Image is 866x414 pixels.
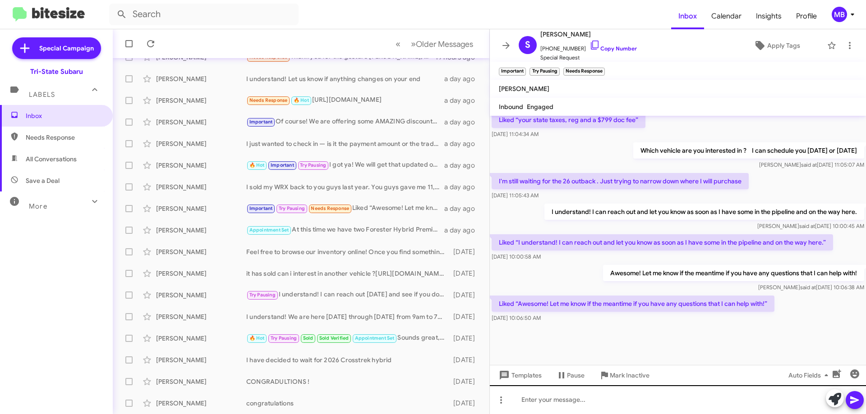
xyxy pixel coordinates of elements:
[449,291,482,300] div: [DATE]
[246,290,449,300] div: I understand! I can reach out [DATE] and see if you do still have it and if so what day and time ...
[249,335,265,341] span: 🔥 Hot
[444,96,482,105] div: a day ago
[444,139,482,148] div: a day ago
[156,139,246,148] div: [PERSON_NAME]
[416,39,473,49] span: Older Messages
[249,119,273,125] span: Important
[156,247,246,256] div: [PERSON_NAME]
[592,367,657,383] button: Mark Inactive
[527,103,553,111] span: Engaged
[405,35,479,53] button: Next
[492,253,541,260] span: [DATE] 10:00:58 AM
[449,377,482,386] div: [DATE]
[271,335,297,341] span: Try Pausing
[390,35,406,53] button: Previous
[246,74,444,83] div: I understand! Let us know if anything changes on your end
[444,182,482,191] div: a day ago
[294,97,309,103] span: 🔥 Hot
[246,377,449,386] div: CONGRADULTIONS !
[492,192,539,199] span: [DATE] 11:05:43 AM
[603,265,864,281] p: Awesome! Let me know if the meantime if you have any questions that I can help with!
[246,182,444,191] div: I sold my WRX back to you guys last year. You guys gave me 11,000 for it and then turned around a...
[444,204,482,213] div: a day ago
[246,139,444,148] div: I just wanted to check in — is it the payment amount or the trade-in value that’s been holding th...
[246,333,449,343] div: Sounds great, thank you!
[449,355,482,364] div: [DATE]
[449,334,482,343] div: [DATE]
[249,292,276,298] span: Try Pausing
[396,38,401,50] span: «
[249,97,288,103] span: Needs Response
[540,40,637,53] span: [PHONE_NUMBER]
[29,202,47,210] span: More
[788,367,832,383] span: Auto Fields
[549,367,592,383] button: Pause
[444,226,482,235] div: a day ago
[444,161,482,170] div: a day ago
[156,355,246,364] div: [PERSON_NAME]
[156,399,246,408] div: [PERSON_NAME]
[249,162,265,168] span: 🔥 Hot
[156,118,246,127] div: [PERSON_NAME]
[271,162,294,168] span: Important
[156,161,246,170] div: [PERSON_NAME]
[540,29,637,40] span: [PERSON_NAME]
[249,227,289,233] span: Appointment Set
[540,53,637,62] span: Special Request
[246,225,444,235] div: At this time we have two Forester Hybrid Premium here. Did you want to set up a time to stop in a...
[355,335,395,341] span: Appointment Set
[30,67,83,76] div: Tri-State Subaru
[26,133,102,142] span: Needs Response
[704,3,749,29] span: Calendar
[563,68,605,76] small: Needs Response
[499,68,526,76] small: Important
[544,204,864,220] p: I understand! I can reach out and let you know as soon as I have some in the pipeline and on the ...
[39,44,94,53] span: Special Campaign
[156,204,246,213] div: [PERSON_NAME]
[633,142,864,159] p: Which vehicle are you interested in ? I can schedule you [DATE] or [DATE]
[391,35,479,53] nav: Page navigation example
[246,312,449,321] div: I understand! We are here [DATE] through [DATE] from 9am to 7pm and then [DATE] we are here from ...
[749,3,789,29] a: Insights
[492,112,645,128] p: Liked “your state taxes, reg and a $799 doc fee”
[449,269,482,278] div: [DATE]
[671,3,704,29] a: Inbox
[303,335,313,341] span: Sold
[610,367,649,383] span: Mark Inactive
[730,37,823,54] button: Apply Tags
[246,399,449,408] div: congratulations
[789,3,824,29] a: Profile
[824,7,856,22] button: MB
[156,291,246,300] div: [PERSON_NAME]
[156,226,246,235] div: [PERSON_NAME]
[26,155,77,164] span: All Conversations
[767,37,800,54] span: Apply Tags
[590,45,637,52] a: Copy Number
[12,37,101,59] a: Special Campaign
[757,223,864,229] span: [PERSON_NAME] [DATE] 10:00:45 AM
[492,173,749,189] p: I'm still waiting for the 26 outback . Just trying to narrow down where I will purchase
[26,176,60,185] span: Save a Deal
[246,117,444,127] div: Of course! We are offering some AMAZING discounts on our new inventory. The Forester's we are off...
[499,85,549,93] span: [PERSON_NAME]
[311,205,349,211] span: Needs Response
[525,38,530,52] span: S
[156,334,246,343] div: [PERSON_NAME]
[246,203,444,214] div: Liked “Awesome! Let me know if the meantime if you have any questions that I can help with!”
[492,296,774,312] p: Liked “Awesome! Let me know if the meantime if you have any questions that I can help with!”
[156,96,246,105] div: [PERSON_NAME]
[759,161,864,168] span: [PERSON_NAME] [DATE] 11:05:07 AM
[449,399,482,408] div: [DATE]
[832,7,847,22] div: MB
[109,4,299,25] input: Search
[246,95,444,105] div: [URL][DOMAIN_NAME]
[801,161,817,168] span: said at
[758,284,864,291] span: [PERSON_NAME] [DATE] 10:06:38 AM
[156,312,246,321] div: [PERSON_NAME]
[449,247,482,256] div: [DATE]
[492,234,833,250] p: Liked “I understand! I can reach out and let you know as soon as I have some in the pipeline and ...
[567,367,585,383] span: Pause
[300,162,326,168] span: Try Pausing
